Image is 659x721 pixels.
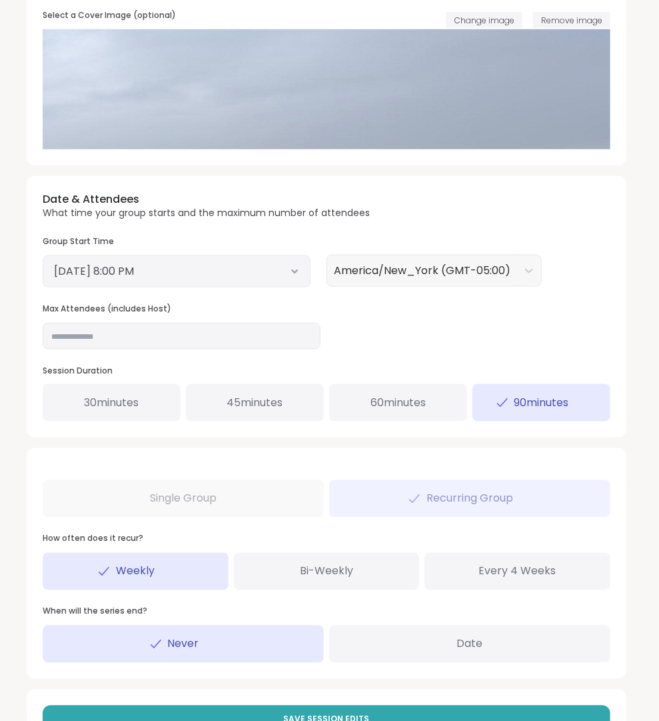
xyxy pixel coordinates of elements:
h3: Group Start Time [43,236,311,247]
span: Weekly [116,564,155,580]
h3: When will the series end? [43,606,610,618]
p: What time your group starts and the maximum number of attendees [43,207,370,220]
span: 90 minutes [514,395,569,411]
h3: Date & Attendees [43,192,370,207]
span: Date [457,636,483,652]
button: [DATE] 8:00 PM [54,263,299,279]
span: 30 minutes [85,395,139,411]
h3: Session Duration [43,366,610,377]
span: Change image [454,15,514,26]
img: New Image [43,29,610,149]
span: Every 4 Weeks [479,564,556,580]
h3: How often does it recur? [43,534,610,545]
button: Remove image [533,12,610,28]
span: 45 minutes [227,395,283,411]
span: Never [168,636,199,652]
span: 60 minutes [370,395,426,411]
span: Remove image [541,15,602,26]
span: Bi-Weekly [300,564,353,580]
h3: Select a Cover Image (optional) [43,10,176,21]
h3: Max Attendees (includes Host) [43,303,321,315]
